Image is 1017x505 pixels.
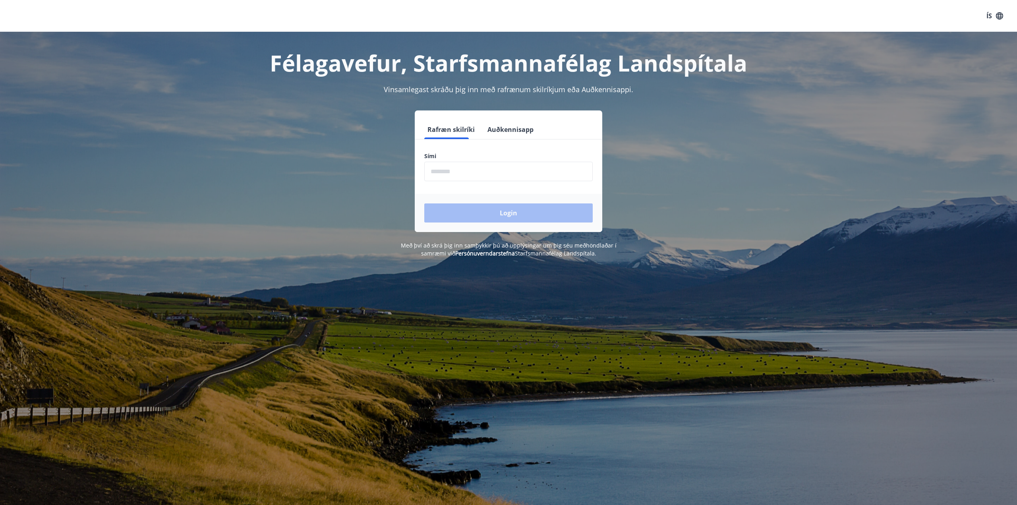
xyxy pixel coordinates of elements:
label: Sími [424,152,593,160]
a: Persónuverndarstefna [455,250,515,257]
span: Vinsamlegast skráðu þig inn með rafrænum skilríkjum eða Auðkennisappi. [384,85,633,94]
span: Með því að skrá þig inn samþykkir þú að upplýsingar um þig séu meðhöndlaðar í samræmi við Starfsm... [401,242,617,257]
button: ÍS [982,9,1007,23]
button: Rafræn skilríki [424,120,478,139]
h1: Félagavefur, Starfsmannafélag Landspítala [232,48,785,78]
button: Auðkennisapp [484,120,537,139]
